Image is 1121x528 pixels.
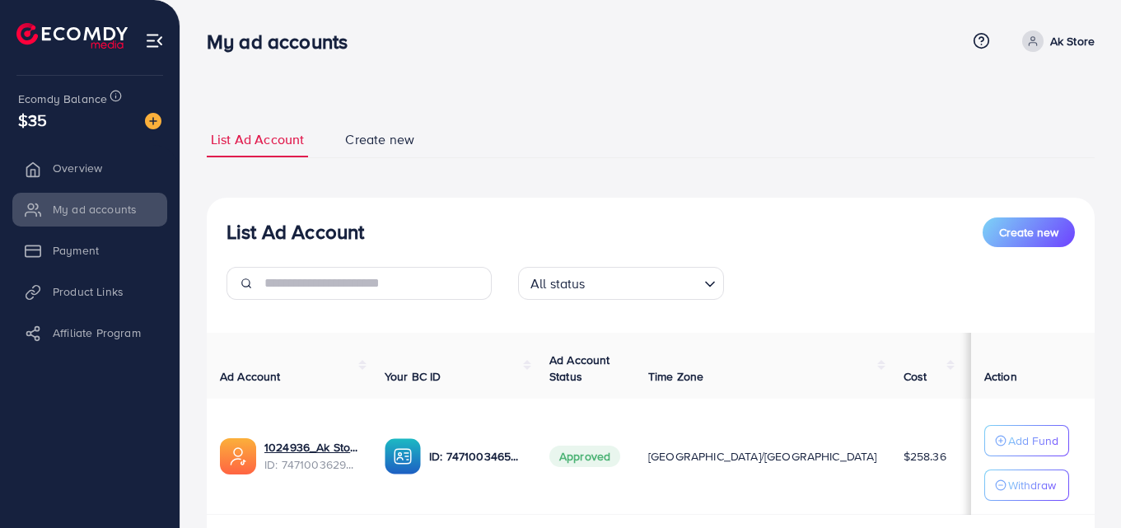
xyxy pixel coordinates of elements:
span: Your BC ID [385,368,441,385]
img: ic-ads-acc.e4c84228.svg [220,438,256,474]
h3: List Ad Account [227,220,364,244]
span: Create new [345,130,414,149]
a: 1024936_Ak Store_1739478585720 [264,439,358,456]
span: Ad Account [220,368,281,385]
a: Ak Store [1016,30,1095,52]
button: Create new [983,217,1075,247]
div: <span class='underline'>1024936_Ak Store_1739478585720</span></br>7471003629970210817 [264,439,358,473]
span: Time Zone [648,368,703,385]
span: All status [527,272,589,296]
img: logo [16,23,128,49]
span: $35 [18,108,47,132]
span: Cost [904,368,927,385]
div: Search for option [518,267,724,300]
h3: My ad accounts [207,30,361,54]
span: [GEOGRAPHIC_DATA]/[GEOGRAPHIC_DATA] [648,448,877,465]
p: Ak Store [1050,31,1095,51]
span: ID: 7471003629970210817 [264,456,358,473]
span: Approved [549,446,620,467]
input: Search for option [591,269,698,296]
p: ID: 7471003465985064977 [429,446,523,466]
button: Withdraw [984,470,1069,501]
span: Action [984,368,1017,385]
button: Add Fund [984,425,1069,456]
span: Create new [999,224,1058,241]
span: $258.36 [904,448,946,465]
img: ic-ba-acc.ded83a64.svg [385,438,421,474]
span: Ecomdy Balance [18,91,107,107]
span: List Ad Account [211,130,304,149]
p: Add Fund [1008,431,1058,451]
img: image [145,113,161,129]
span: Ad Account Status [549,352,610,385]
img: menu [145,31,164,50]
p: Withdraw [1008,475,1056,495]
